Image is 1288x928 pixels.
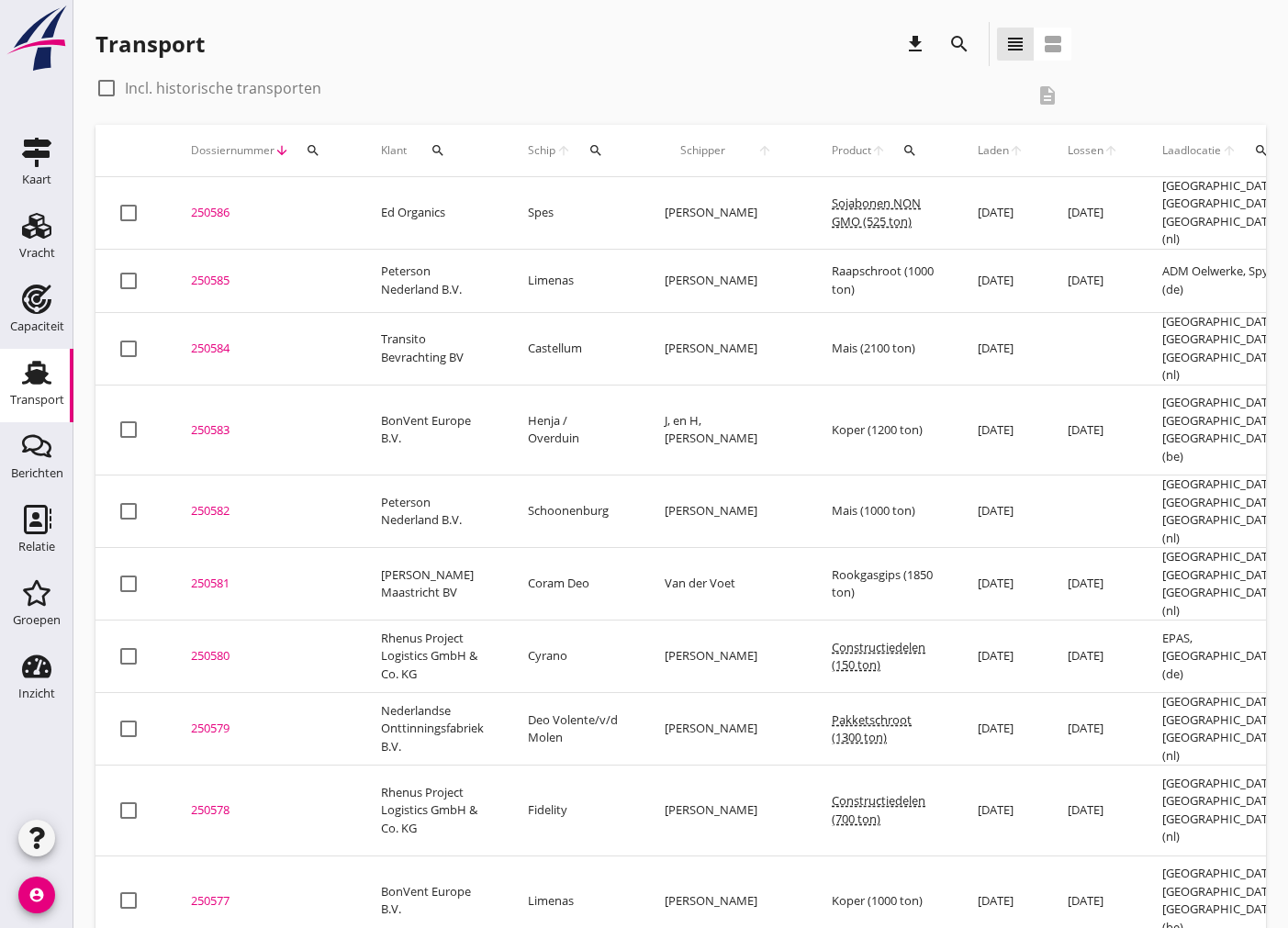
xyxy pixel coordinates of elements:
td: Fidelity [506,766,643,856]
td: Limenas [506,249,643,312]
span: Constructiedelen (150 ton) [832,639,925,674]
i: arrow_downward [274,143,289,158]
td: Spes [506,177,643,250]
span: Constructiedelen (700 ton) [832,792,925,827]
td: [DATE] [956,548,1046,621]
td: Coram Deo [506,548,643,621]
span: Pakketschroot (1300 ton) [832,711,912,746]
div: Inzicht [18,688,55,699]
td: [PERSON_NAME] [643,621,810,693]
i: download [904,33,926,55]
td: [DATE] [956,621,1046,693]
div: Klant [381,129,484,173]
td: Deo Volente/v/d Molen [506,693,643,766]
div: 250584 [191,340,337,358]
td: [DATE] [1046,621,1140,693]
td: Cyrano [506,621,643,693]
i: view_headline [1004,33,1026,55]
td: [DATE] [956,312,1046,385]
td: [DATE] [956,475,1046,548]
i: search [948,33,970,55]
td: Transito Bevrachting BV [359,312,506,385]
i: view_agenda [1042,33,1064,55]
td: [DATE] [1046,766,1140,856]
div: 250582 [191,502,337,520]
td: [DATE] [1046,385,1140,475]
div: 250577 [191,892,337,911]
td: [DATE] [956,766,1046,856]
i: search [431,143,445,158]
td: Raapschroot (1000 ton) [810,249,956,312]
i: search [588,143,603,158]
td: [DATE] [1046,177,1140,250]
td: BonVent Europe B.V. [359,385,506,475]
i: account_circle [18,877,55,913]
i: arrow_upward [742,143,789,158]
div: Transport [95,29,205,59]
td: Mais (2100 ton) [810,312,956,385]
td: [PERSON_NAME] [643,249,810,312]
div: Berichten [11,467,63,479]
td: [PERSON_NAME] [643,475,810,548]
div: Transport [10,394,64,406]
td: Mais (1000 ton) [810,475,956,548]
td: [PERSON_NAME] [643,766,810,856]
i: arrow_upward [556,143,572,158]
td: [DATE] [1046,548,1140,621]
td: Rhenus Project Logistics GmbH & Co. KG [359,621,506,693]
i: arrow_upward [1103,143,1118,158]
td: Peterson Nederland B.V. [359,475,506,548]
div: Relatie [18,541,55,553]
span: Dossiernummer [191,142,274,159]
td: Rookgasgips (1850 ton) [810,548,956,621]
i: search [1254,143,1269,158]
td: [DATE] [956,249,1046,312]
div: 250583 [191,421,337,440]
span: Laadlocatie [1162,142,1222,159]
td: J, en H, [PERSON_NAME] [643,385,810,475]
span: Laden [978,142,1009,159]
td: [PERSON_NAME] Maastricht BV [359,548,506,621]
td: Van der Voet [643,548,810,621]
td: [DATE] [1046,249,1140,312]
div: 250581 [191,575,337,593]
img: logo-small.a267ee39.svg [4,5,70,73]
td: Rhenus Project Logistics GmbH & Co. KG [359,766,506,856]
td: Nederlandse Onttinningsfabriek B.V. [359,693,506,766]
td: Ed Organics [359,177,506,250]
td: [PERSON_NAME] [643,312,810,385]
label: Incl. historische transporten [125,79,321,97]
div: 250578 [191,801,337,820]
i: search [306,143,320,158]
span: Lossen [1068,142,1103,159]
i: arrow_upward [1009,143,1024,158]
div: 250580 [191,647,337,665]
td: Henja / Overduin [506,385,643,475]
td: [DATE] [956,385,1046,475]
i: arrow_upward [1222,143,1238,158]
div: 250586 [191,204,337,222]
span: Product [832,142,871,159]
td: Koper (1200 ton) [810,385,956,475]
span: Schip [528,142,556,159]
i: arrow_upward [871,143,886,158]
td: [PERSON_NAME] [643,177,810,250]
div: Vracht [19,247,55,259]
td: [DATE] [1046,693,1140,766]
div: Groepen [13,614,61,626]
div: Kaart [22,173,51,185]
td: [DATE] [956,177,1046,250]
td: Castellum [506,312,643,385]
div: 250585 [191,272,337,290]
span: Sojabonen NON GMO (525 ton) [832,195,921,229]
td: Peterson Nederland B.V. [359,249,506,312]
td: [PERSON_NAME] [643,693,810,766]
i: search [902,143,917,158]
div: 250579 [191,720,337,738]
td: Schoonenburg [506,475,643,548]
span: Schipper [665,142,742,159]
div: Capaciteit [10,320,64,332]
td: [DATE] [956,693,1046,766]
